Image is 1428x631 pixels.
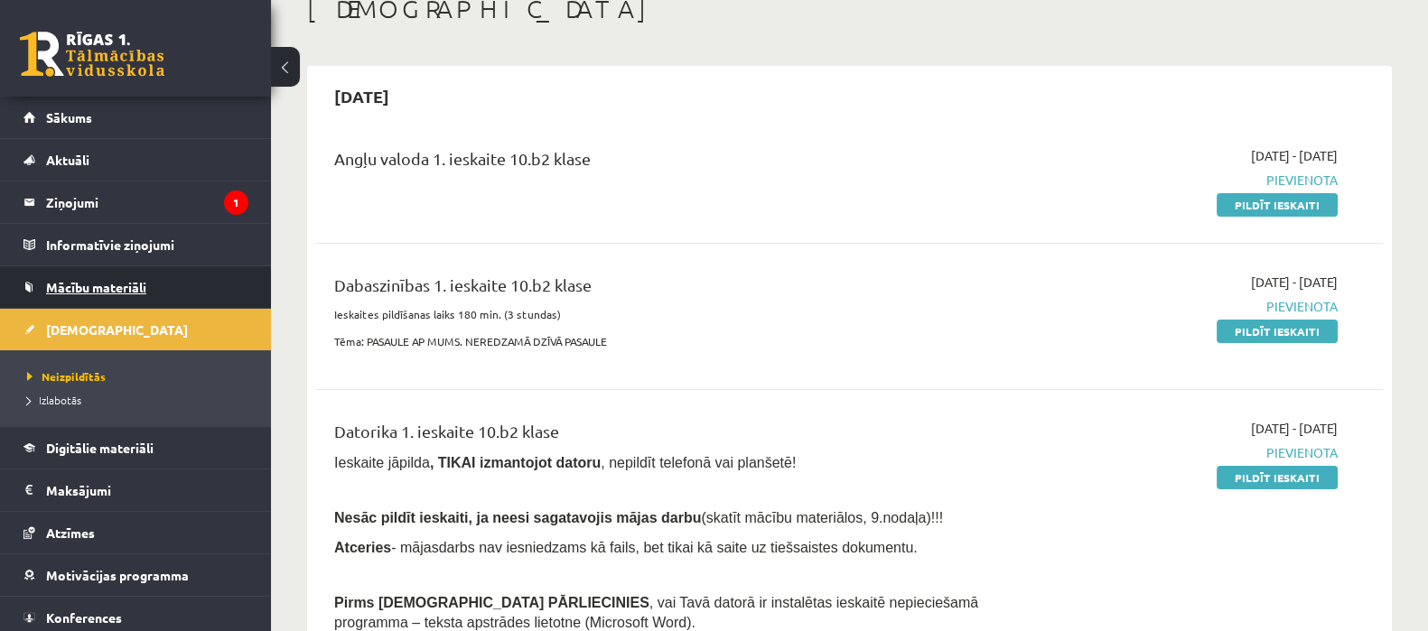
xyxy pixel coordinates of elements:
h2: [DATE] [316,75,407,117]
a: Mācību materiāli [23,266,248,308]
a: Aktuāli [23,139,248,181]
i: 1 [224,190,248,215]
span: Konferences [46,609,122,626]
a: Maksājumi [23,469,248,511]
span: (skatīt mācību materiālos, 9.nodaļa)!!! [701,510,943,525]
p: Ieskaites pildīšanas laiks 180 min. (3 stundas) [334,306,994,322]
div: Datorika 1. ieskaite 10.b2 klase [334,419,994,452]
span: Neizpildītās [27,369,106,384]
span: Nesāc pildīt ieskaiti, ja neesi sagatavojis mājas darbu [334,510,701,525]
span: , vai Tavā datorā ir instalētas ieskaitē nepieciešamā programma – teksta apstrādes lietotne (Micr... [334,595,978,630]
span: Ieskaite jāpilda , nepildīt telefonā vai planšetē! [334,455,796,470]
legend: Maksājumi [46,469,248,511]
p: Tēma: PASAULE AP MUMS. NEREDZAMĀ DZĪVĀ PASAULE [334,333,994,349]
legend: Ziņojumi [46,181,248,223]
a: Ziņojumi1 [23,181,248,223]
div: Angļu valoda 1. ieskaite 10.b2 klase [334,146,994,180]
span: Pirms [DEMOGRAPHIC_DATA] PĀRLIECINIES [334,595,649,610]
a: Pildīt ieskaiti [1217,466,1338,489]
a: [DEMOGRAPHIC_DATA] [23,309,248,350]
a: Atzīmes [23,512,248,553]
span: Pievienota [1022,443,1338,462]
a: Digitālie materiāli [23,427,248,469]
a: Pildīt ieskaiti [1217,193,1338,217]
span: [DEMOGRAPHIC_DATA] [46,321,188,338]
div: Dabaszinības 1. ieskaite 10.b2 klase [334,273,994,306]
a: Motivācijas programma [23,554,248,596]
span: Pievienota [1022,171,1338,190]
a: Informatīvie ziņojumi [23,224,248,265]
legend: Informatīvie ziņojumi [46,224,248,265]
b: , TIKAI izmantojot datoru [430,455,601,470]
a: Neizpildītās [27,368,253,385]
span: [DATE] - [DATE] [1251,419,1338,438]
a: Rīgas 1. Tālmācības vidusskola [20,32,164,77]
span: Mācību materiāli [46,279,146,295]
a: Pildīt ieskaiti [1217,320,1338,343]
span: Pievienota [1022,297,1338,316]
span: Aktuāli [46,152,89,168]
a: Sākums [23,97,248,138]
span: [DATE] - [DATE] [1251,146,1338,165]
span: Atzīmes [46,524,95,541]
span: Sākums [46,109,92,125]
span: Digitālie materiāli [46,440,154,456]
span: [DATE] - [DATE] [1251,273,1338,292]
b: Atceries [334,540,391,555]
span: - mājasdarbs nav iesniedzams kā fails, bet tikai kā saite uz tiešsaistes dokumentu. [334,540,918,555]
span: Izlabotās [27,393,81,407]
span: Motivācijas programma [46,567,189,583]
a: Izlabotās [27,392,253,408]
